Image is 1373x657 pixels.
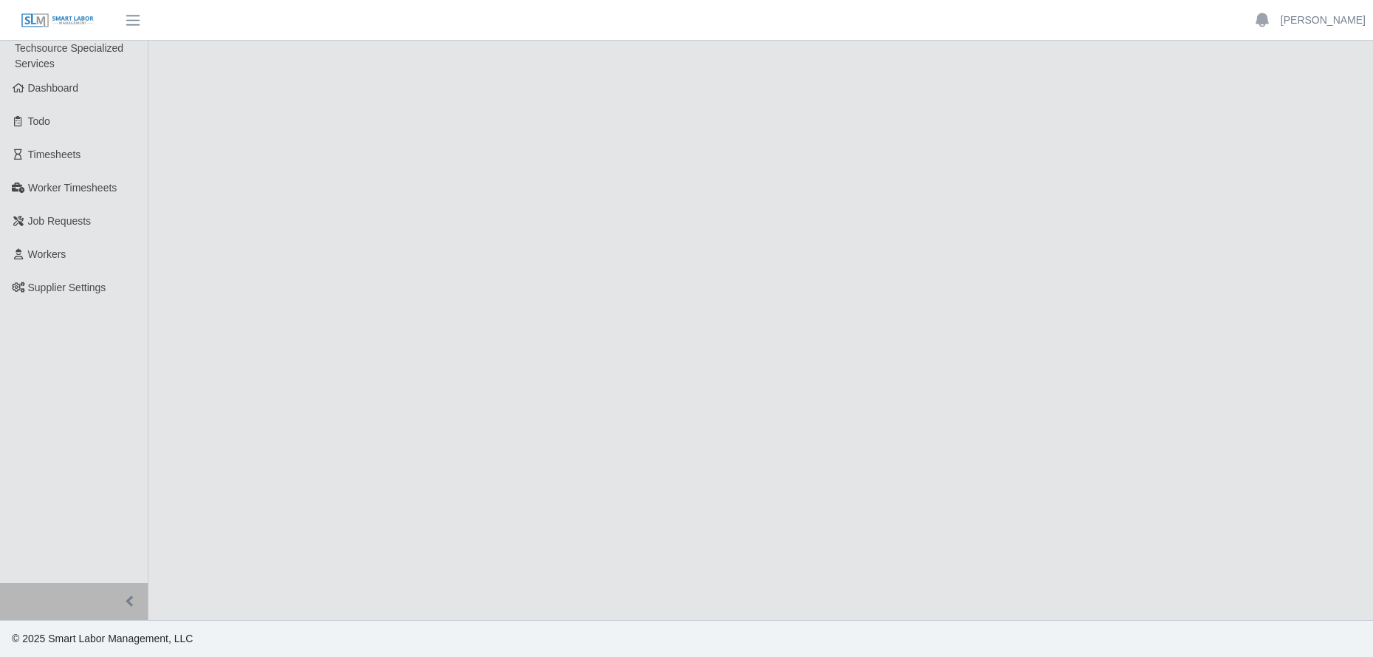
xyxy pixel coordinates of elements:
[21,13,95,29] img: SLM Logo
[28,215,92,227] span: Job Requests
[28,282,106,293] span: Supplier Settings
[28,82,79,94] span: Dashboard
[28,149,81,160] span: Timesheets
[28,248,66,260] span: Workers
[15,42,123,69] span: Techsource Specialized Services
[28,182,117,194] span: Worker Timesheets
[1281,13,1366,28] a: [PERSON_NAME]
[28,115,50,127] span: Todo
[12,633,193,644] span: © 2025 Smart Labor Management, LLC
